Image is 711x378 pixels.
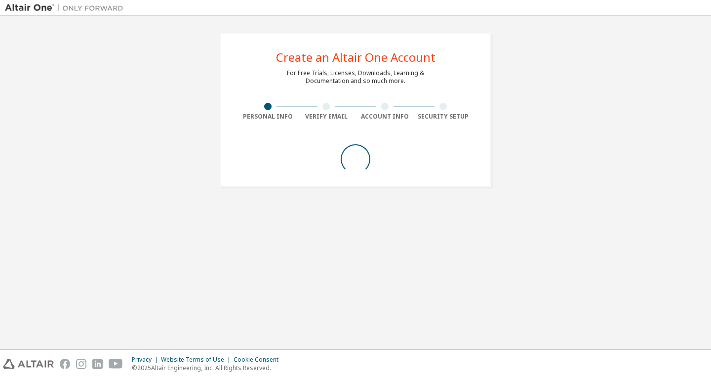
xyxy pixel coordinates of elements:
[276,51,435,63] div: Create an Altair One Account
[92,359,103,369] img: linkedin.svg
[414,113,473,121] div: Security Setup
[3,359,54,369] img: altair_logo.svg
[60,359,70,369] img: facebook.svg
[5,3,128,13] img: Altair One
[355,113,414,121] div: Account Info
[297,113,356,121] div: Verify Email
[109,359,123,369] img: youtube.svg
[287,69,424,85] div: For Free Trials, Licenses, Downloads, Learning & Documentation and so much more.
[161,356,234,364] div: Website Terms of Use
[132,356,161,364] div: Privacy
[238,113,297,121] div: Personal Info
[76,359,86,369] img: instagram.svg
[132,364,284,372] p: © 2025 Altair Engineering, Inc. All Rights Reserved.
[234,356,284,364] div: Cookie Consent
